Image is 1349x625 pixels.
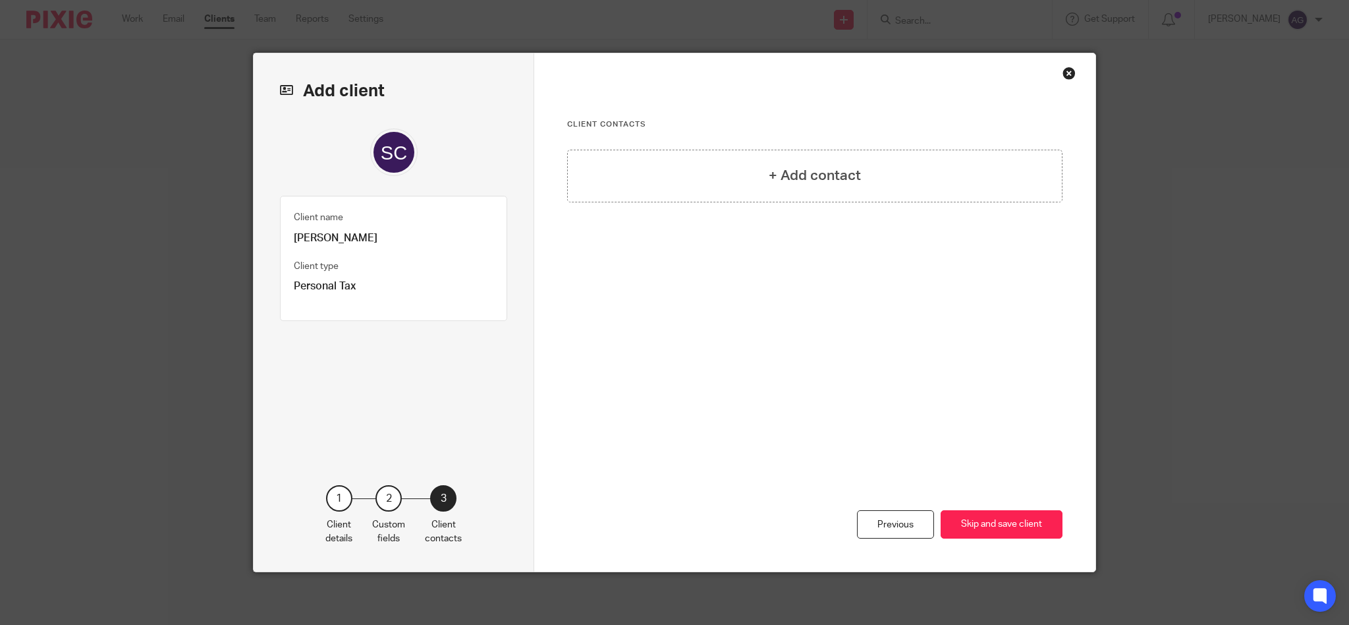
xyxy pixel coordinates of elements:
[425,518,462,545] p: Client contacts
[294,280,493,293] p: Personal Tax
[370,129,418,176] img: svg%3E
[1062,67,1076,80] div: Close this dialog window
[857,510,934,539] div: Previous
[769,165,861,186] h4: + Add contact
[941,510,1062,539] button: Skip and save client
[375,485,402,512] div: 2
[294,211,343,224] label: Client name
[325,518,352,545] p: Client details
[326,485,352,512] div: 1
[294,260,339,273] label: Client type
[372,518,405,545] p: Custom fields
[430,485,456,512] div: 3
[567,119,1062,130] h3: Client contacts
[294,231,493,245] p: [PERSON_NAME]
[280,80,507,102] h2: Add client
